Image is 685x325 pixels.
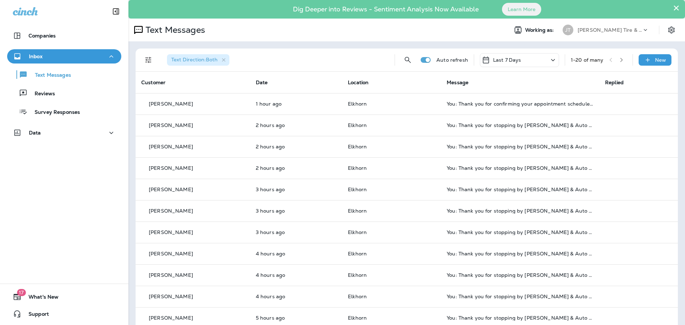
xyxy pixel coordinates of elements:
p: [PERSON_NAME] [149,165,193,171]
p: [PERSON_NAME] Tire & Auto [578,27,642,33]
p: Oct 9, 2025 01:58 PM [256,165,336,171]
button: Companies [7,29,121,43]
p: Oct 9, 2025 01:58 PM [256,122,336,128]
button: Learn More [502,3,541,16]
span: Support [21,311,49,320]
p: Oct 9, 2025 10:59 AM [256,315,336,321]
div: You: Thank you for stopping by Jensen Tire & Auto - Elkhorn. Please take 30 seconds to leave us a... [447,315,594,321]
span: Customer [141,79,166,86]
p: Inbox [29,54,42,59]
p: New [655,57,666,63]
p: Oct 9, 2025 12:59 PM [256,229,336,235]
p: Reviews [27,91,55,97]
button: Survey Responses [7,104,121,119]
span: Elkhorn [348,250,367,257]
p: [PERSON_NAME] [149,251,193,257]
button: Data [7,126,121,140]
p: [PERSON_NAME] [149,315,193,321]
p: [PERSON_NAME] [149,101,193,107]
button: Reviews [7,86,121,101]
div: You: Thank you for stopping by Jensen Tire & Auto - Elkhorn. Please take 30 seconds to leave us a... [447,251,594,257]
p: Oct 9, 2025 01:58 PM [256,144,336,149]
div: Text Direction:Both [167,54,229,66]
span: Elkhorn [348,272,367,278]
p: Survey Responses [27,109,80,116]
p: Oct 9, 2025 02:51 PM [256,101,336,107]
p: Oct 9, 2025 11:59 AM [256,251,336,257]
div: You: Thank you for confirming your appointment scheduled for 10/10/2025 3:00 PM with Elkhorn. We ... [447,101,594,107]
span: 17 [17,289,26,296]
span: Message [447,79,468,86]
button: Text Messages [7,67,121,82]
p: Oct 9, 2025 12:59 PM [256,187,336,192]
div: You: Thank you for stopping by Jensen Tire & Auto - Elkhorn. Please take 30 seconds to leave us a... [447,208,594,214]
button: Filters [141,53,156,67]
p: Companies [29,33,56,39]
p: [PERSON_NAME] [149,272,193,278]
p: Oct 9, 2025 11:59 AM [256,272,336,278]
div: You: Thank you for stopping by Jensen Tire & Auto - Elkhorn. Please take 30 seconds to leave us a... [447,122,594,128]
button: 17What's New [7,290,121,304]
span: Elkhorn [348,315,367,321]
p: Text Messages [28,72,71,79]
button: Collapse Sidebar [106,4,126,19]
p: Dig Deeper into Reviews - Sentiment Analysis Now Available [272,8,499,10]
span: Elkhorn [348,165,367,171]
button: Search Messages [401,53,415,67]
span: Elkhorn [348,122,367,128]
p: Oct 9, 2025 11:59 AM [256,294,336,299]
p: Data [29,130,41,136]
div: You: Thank you for stopping by Jensen Tire & Auto - Elkhorn. Please take 30 seconds to leave us a... [447,229,594,235]
p: [PERSON_NAME] [149,229,193,235]
div: 1 - 20 of many [571,57,604,63]
span: Text Direction : Both [171,56,218,63]
p: Text Messages [143,25,205,35]
p: [PERSON_NAME] [149,187,193,192]
div: JT [563,25,573,35]
div: You: Thank you for stopping by Jensen Tire & Auto - Elkhorn. Please take 30 seconds to leave us a... [447,165,594,171]
p: [PERSON_NAME] [149,294,193,299]
button: Support [7,307,121,321]
span: Replied [605,79,624,86]
div: You: Thank you for stopping by Jensen Tire & Auto - Elkhorn. Please take 30 seconds to leave us a... [447,187,594,192]
span: Elkhorn [348,293,367,300]
div: You: Thank you for stopping by Jensen Tire & Auto - Elkhorn. Please take 30 seconds to leave us a... [447,272,594,278]
span: Location [348,79,369,86]
p: Last 7 Days [493,57,521,63]
span: Elkhorn [348,229,367,235]
span: Date [256,79,268,86]
span: Elkhorn [348,208,367,214]
span: Elkhorn [348,101,367,107]
p: [PERSON_NAME] [149,122,193,128]
p: Oct 9, 2025 12:59 PM [256,208,336,214]
span: Elkhorn [348,143,367,150]
span: What's New [21,294,59,303]
p: [PERSON_NAME] [149,208,193,214]
div: You: Thank you for stopping by Jensen Tire & Auto - Elkhorn. Please take 30 seconds to leave us a... [447,144,594,149]
span: Elkhorn [348,186,367,193]
span: Working as: [525,27,555,33]
button: Settings [665,24,678,36]
div: You: Thank you for stopping by Jensen Tire & Auto - Elkhorn. Please take 30 seconds to leave us a... [447,294,594,299]
p: Auto refresh [436,57,468,63]
button: Close [673,2,680,14]
p: [PERSON_NAME] [149,144,193,149]
button: Inbox [7,49,121,64]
